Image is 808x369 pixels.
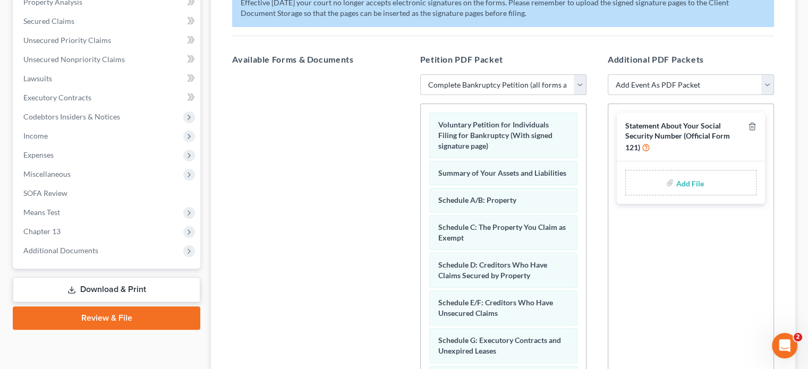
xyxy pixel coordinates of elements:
[420,54,503,64] span: Petition PDF Packet
[438,222,566,242] span: Schedule C: The Property You Claim as Exempt
[772,333,797,358] iframe: Intercom live chat
[23,188,67,198] span: SOFA Review
[15,69,200,88] a: Lawsuits
[438,260,547,280] span: Schedule D: Creditors Who Have Claims Secured by Property
[438,298,553,317] span: Schedule E/F: Creditors Who Have Unsecured Claims
[438,195,516,204] span: Schedule A/B: Property
[232,53,398,66] h5: Available Forms & Documents
[794,333,802,341] span: 2
[15,50,200,69] a: Unsecured Nonpriority Claims
[15,88,200,107] a: Executory Contracts
[15,31,200,50] a: Unsecured Priority Claims
[13,277,200,302] a: Download & Print
[23,55,125,64] span: Unsecured Nonpriority Claims
[438,120,552,150] span: Voluntary Petition for Individuals Filing for Bankruptcy (With signed signature page)
[23,150,54,159] span: Expenses
[23,227,61,236] span: Chapter 13
[15,184,200,203] a: SOFA Review
[23,246,98,255] span: Additional Documents
[23,74,52,83] span: Lawsuits
[23,131,48,140] span: Income
[608,53,774,66] h5: Additional PDF Packets
[15,12,200,31] a: Secured Claims
[438,168,566,177] span: Summary of Your Assets and Liabilities
[23,16,74,25] span: Secured Claims
[438,336,561,355] span: Schedule G: Executory Contracts and Unexpired Leases
[23,112,120,121] span: Codebtors Insiders & Notices
[23,93,91,102] span: Executory Contracts
[23,208,60,217] span: Means Test
[23,36,111,45] span: Unsecured Priority Claims
[13,306,200,330] a: Review & File
[625,121,730,151] span: Statement About Your Social Security Number (Official Form 121)
[23,169,71,178] span: Miscellaneous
